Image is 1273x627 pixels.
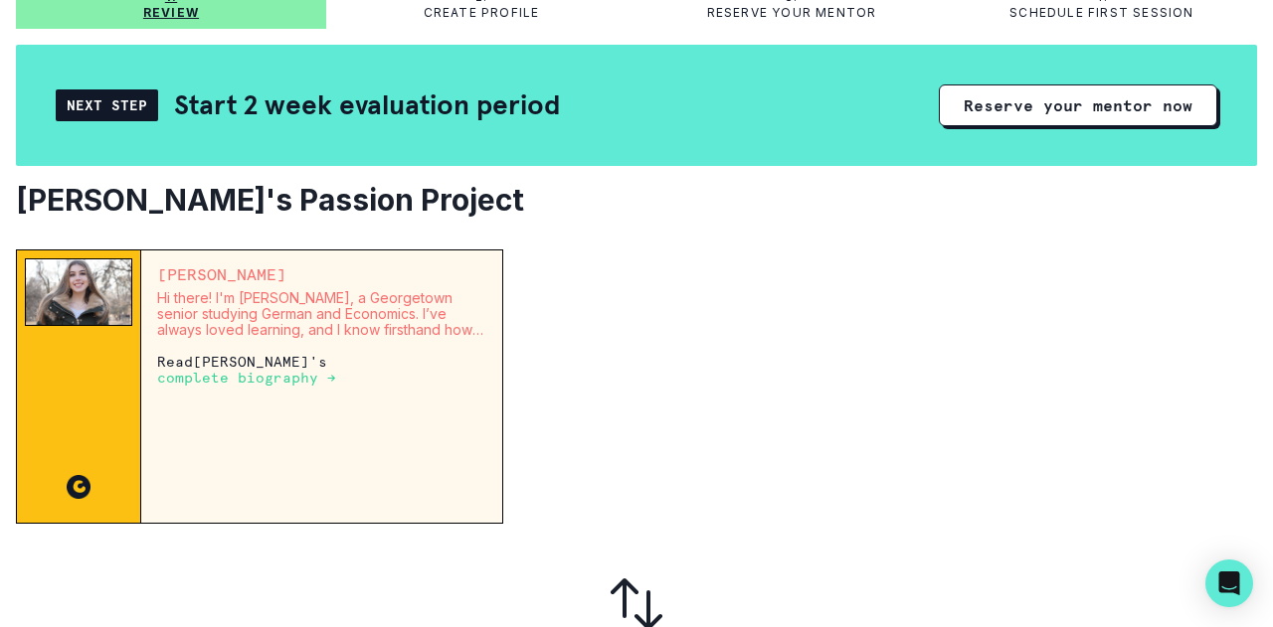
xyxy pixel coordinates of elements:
[157,290,486,338] p: Hi there! I'm [PERSON_NAME], a Georgetown senior studying German and Economics. I’ve always loved...
[157,266,486,282] p: [PERSON_NAME]
[1205,559,1253,607] div: Open Intercom Messenger
[707,5,877,21] p: Reserve your mentor
[1009,5,1193,21] p: Schedule first session
[157,370,336,386] p: complete biography →
[16,182,1257,218] h2: [PERSON_NAME]'s Passion Project
[143,5,199,21] p: Review
[174,87,560,122] h2: Start 2 week evaluation period
[157,354,486,386] p: Read [PERSON_NAME] 's
[25,258,132,326] img: Mentor Image
[424,5,540,21] p: Create profile
[67,475,91,499] img: CC image
[157,369,336,386] a: complete biography →
[56,89,158,121] div: Next Step
[939,84,1217,126] button: Reserve your mentor now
